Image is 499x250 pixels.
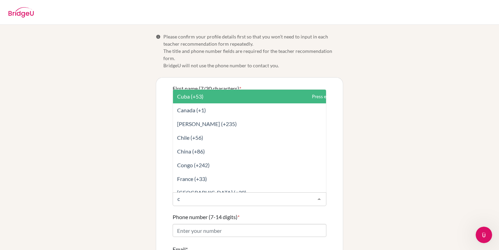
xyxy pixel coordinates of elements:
label: First name (7/30 characters) [173,84,241,93]
span: [PERSON_NAME] (+235) [177,121,237,127]
span: France (+33) [177,175,207,182]
iframe: Intercom live chat [476,227,492,243]
span: China (+86) [177,148,205,155]
label: Phone number (7-14 digits) [173,213,240,221]
input: Select a code [176,195,312,202]
input: Enter your number [173,224,326,237]
span: Congo (+242) [177,162,210,168]
span: Chile (+56) [177,134,203,141]
span: Please confirm your profile details first so that you won’t need to input in each teacher recomme... [163,33,343,69]
img: BridgeU logo [8,7,34,18]
span: [GEOGRAPHIC_DATA] (+30) [177,189,246,196]
span: Canada (+1) [177,107,206,113]
span: Cuba (+53) [177,93,204,100]
span: Info [156,34,161,39]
